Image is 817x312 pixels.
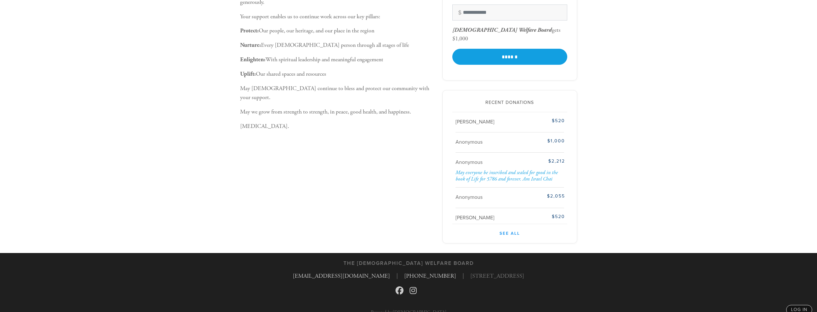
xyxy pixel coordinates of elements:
div: $2,212 [527,158,565,164]
div: $2,055 [527,193,565,199]
p: Our shared spaces and resources [240,70,433,79]
span: [STREET_ADDRESS] [470,272,524,280]
p: May [DEMOGRAPHIC_DATA] continue to bless and protect our community with your support. [240,84,433,103]
span: Anonymous [456,159,482,165]
div: $520 [527,117,565,124]
p: Our people, our heritage, and our place in the region [240,26,433,36]
a: See All [452,224,567,237]
p: Your support enables us to continue work across our key pillars: [240,12,433,21]
h3: The [DEMOGRAPHIC_DATA] Welfare Board [343,260,474,266]
span: [PERSON_NAME] [456,119,494,125]
b: Uplift: [240,70,256,78]
b: Enlighten: [240,56,265,63]
div: $1,000 [452,35,468,42]
p: May we grow from strength to strength, in peace, good health, and happiness. [240,107,433,117]
h2: Recent Donations [452,100,567,105]
div: gets [452,26,561,34]
span: | [463,272,464,280]
div: $1,000 [527,138,565,144]
div: $520 [527,213,565,220]
a: [EMAIL_ADDRESS][DOMAIN_NAME] [293,272,390,280]
span: Anonymous [456,139,482,145]
p: [MEDICAL_DATA]. [240,122,433,131]
span: Anonymous [456,194,482,200]
span: [PERSON_NAME] [456,215,494,221]
p: Every [DEMOGRAPHIC_DATA] person through all stages of life [240,41,433,50]
p: With spiritual leadership and meaningful engagement [240,55,433,64]
div: May everyone be inscribed and sealed for good in the book of Life for 5786 and forever. Am Israel... [456,170,565,182]
b: Nurture: [240,41,261,49]
span: [DEMOGRAPHIC_DATA] Welfare Board [452,26,552,34]
b: Protect: [240,27,259,34]
span: | [396,272,398,280]
a: [PHONE_NUMBER] [404,272,456,280]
